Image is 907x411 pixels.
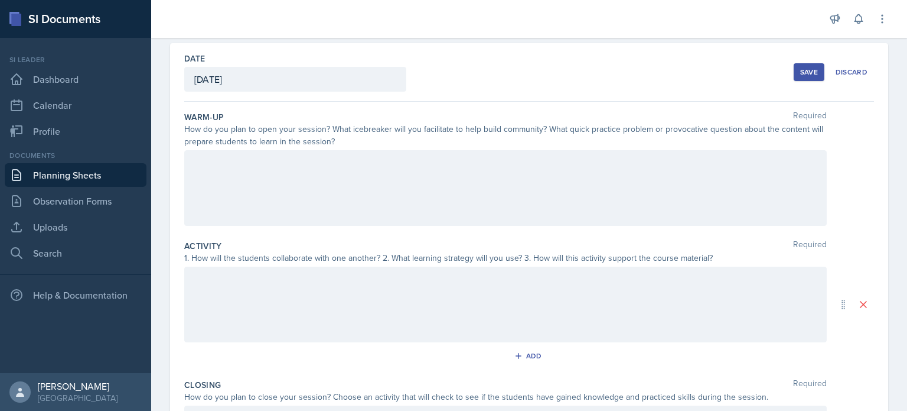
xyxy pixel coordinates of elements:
a: Planning Sheets [5,163,146,187]
a: Calendar [5,93,146,117]
div: Help & Documentation [5,283,146,307]
div: How do you plan to open your session? What icebreaker will you facilitate to help build community... [184,123,827,148]
span: Required [793,379,827,391]
span: Required [793,111,827,123]
div: Documents [5,150,146,161]
label: Closing [184,379,221,391]
div: [GEOGRAPHIC_DATA] [38,392,118,404]
div: Save [800,67,818,77]
div: How do you plan to close your session? Choose an activity that will check to see if the students ... [184,391,827,403]
label: Activity [184,240,222,252]
div: 1. How will the students collaborate with one another? 2. What learning strategy will you use? 3.... [184,252,827,264]
label: Date [184,53,205,64]
div: Si leader [5,54,146,65]
a: Dashboard [5,67,146,91]
div: Discard [836,67,867,77]
div: [PERSON_NAME] [38,380,118,392]
button: Add [510,347,549,365]
a: Search [5,241,146,265]
a: Uploads [5,215,146,239]
span: Required [793,240,827,252]
button: Save [794,63,824,81]
button: Discard [829,63,874,81]
a: Profile [5,119,146,143]
div: Add [517,351,542,361]
a: Observation Forms [5,189,146,213]
label: Warm-Up [184,111,224,123]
